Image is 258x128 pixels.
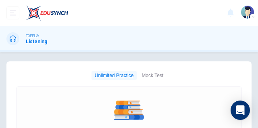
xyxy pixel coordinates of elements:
[6,6,19,19] button: open mobile menu
[241,6,254,19] img: Profile picture
[26,5,68,21] img: EduSynch logo
[26,33,39,39] span: TOEFL®
[231,101,250,120] div: Open Intercom Messenger
[138,71,166,80] button: Mock Test
[92,71,137,80] button: Unlimited Practice
[26,39,47,44] h1: Listening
